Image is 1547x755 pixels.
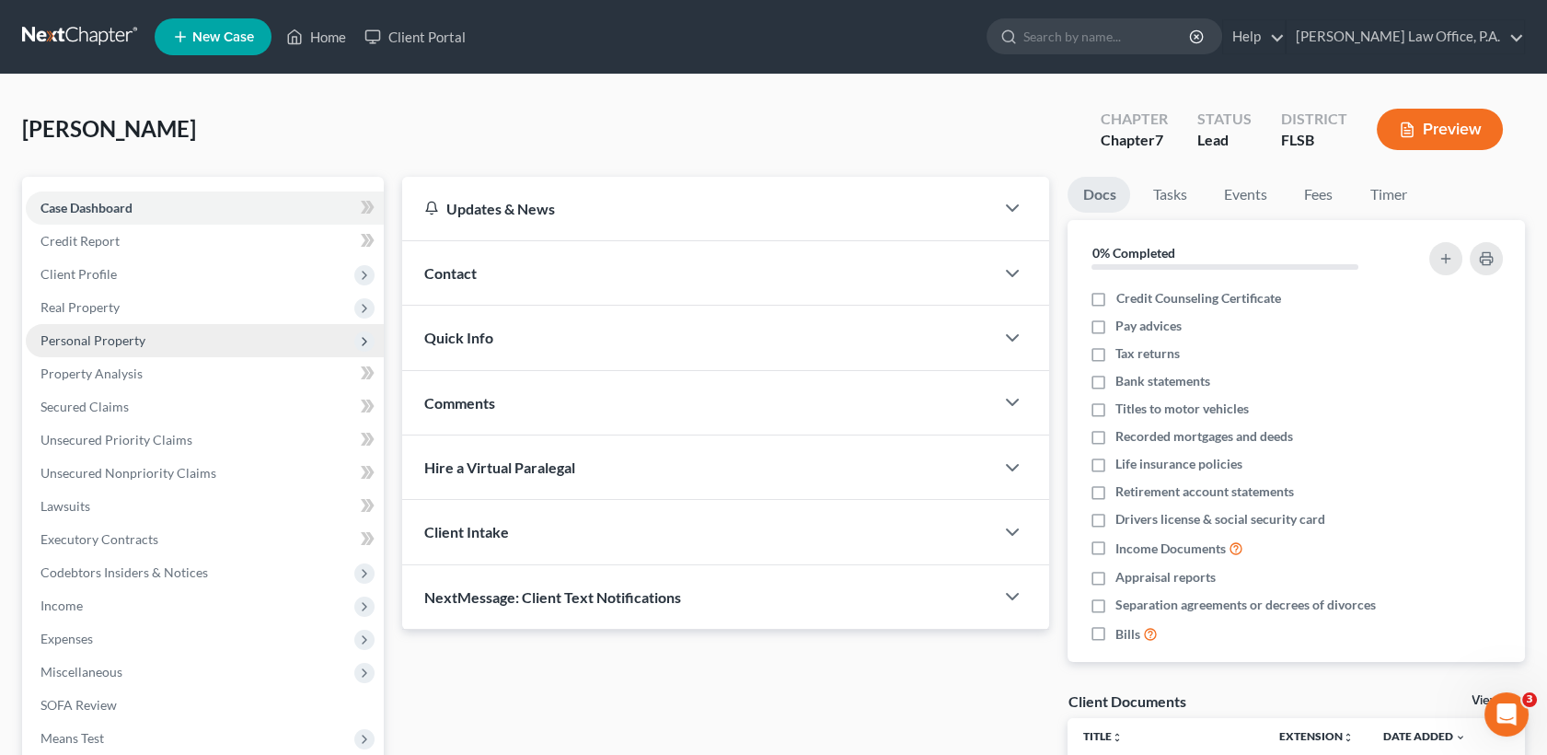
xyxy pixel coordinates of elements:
[1522,692,1537,707] span: 3
[1287,20,1524,53] a: [PERSON_NAME] Law Office, P.A.
[40,233,120,249] span: Credit Report
[1115,540,1226,558] span: Income Documents
[1115,427,1293,446] span: Recorded mortgages and deeds
[1288,177,1347,213] a: Fees
[1068,691,1185,711] div: Client Documents
[1115,482,1294,501] span: Retirement account statements
[26,225,384,258] a: Credit Report
[40,200,133,215] span: Case Dashboard
[1355,177,1421,213] a: Timer
[40,564,208,580] span: Codebtors Insiders & Notices
[1101,130,1168,151] div: Chapter
[1115,317,1182,335] span: Pay advices
[1111,732,1122,743] i: unfold_more
[1455,732,1466,743] i: expand_more
[424,523,509,540] span: Client Intake
[40,498,90,514] span: Lawsuits
[1082,729,1122,743] a: Titleunfold_more
[1068,177,1130,213] a: Docs
[40,598,83,613] span: Income
[424,329,493,346] span: Quick Info
[1281,130,1347,151] div: FLSB
[1281,109,1347,130] div: District
[40,664,122,679] span: Miscellaneous
[40,631,93,646] span: Expenses
[1197,130,1252,151] div: Lead
[424,394,495,412] span: Comments
[26,424,384,457] a: Unsecured Priority Claims
[1115,455,1242,473] span: Life insurance policies
[1115,625,1140,644] span: Bills
[277,20,355,53] a: Home
[26,192,384,225] a: Case Dashboard
[40,399,129,414] span: Secured Claims
[1091,245,1174,261] strong: 0% Completed
[1115,596,1376,614] span: Separation agreements or decrees of divorces
[192,30,254,44] span: New Case
[40,366,143,381] span: Property Analysis
[424,588,681,606] span: NextMessage: Client Text Notifications
[40,730,104,746] span: Means Test
[40,465,216,481] span: Unsecured Nonpriority Claims
[1023,19,1192,53] input: Search by name...
[1155,131,1163,148] span: 7
[1472,694,1518,707] a: View All
[1115,344,1180,363] span: Tax returns
[1197,109,1252,130] div: Status
[424,264,477,282] span: Contact
[1377,109,1503,150] button: Preview
[40,299,120,315] span: Real Property
[1115,568,1216,587] span: Appraisal reports
[26,490,384,523] a: Lawsuits
[1279,729,1354,743] a: Extensionunfold_more
[22,115,196,142] span: [PERSON_NAME]
[1223,20,1285,53] a: Help
[1115,372,1210,390] span: Bank statements
[1208,177,1281,213] a: Events
[26,689,384,722] a: SOFA Review
[355,20,475,53] a: Client Portal
[1484,692,1529,737] iframe: Intercom live chat
[26,357,384,390] a: Property Analysis
[26,457,384,490] a: Unsecured Nonpriority Claims
[26,390,384,424] a: Secured Claims
[1115,510,1325,528] span: Drivers license & social security card
[424,459,575,476] span: Hire a Virtual Paralegal
[26,523,384,556] a: Executory Contracts
[1343,732,1354,743] i: unfold_more
[424,199,972,218] div: Updates & News
[40,697,117,713] span: SOFA Review
[40,531,158,547] span: Executory Contracts
[1137,177,1201,213] a: Tasks
[40,332,145,348] span: Personal Property
[40,432,192,447] span: Unsecured Priority Claims
[40,266,117,282] span: Client Profile
[1115,400,1249,418] span: Titles to motor vehicles
[1101,109,1168,130] div: Chapter
[1115,289,1280,308] span: Credit Counseling Certificate
[1383,729,1466,743] a: Date Added expand_more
